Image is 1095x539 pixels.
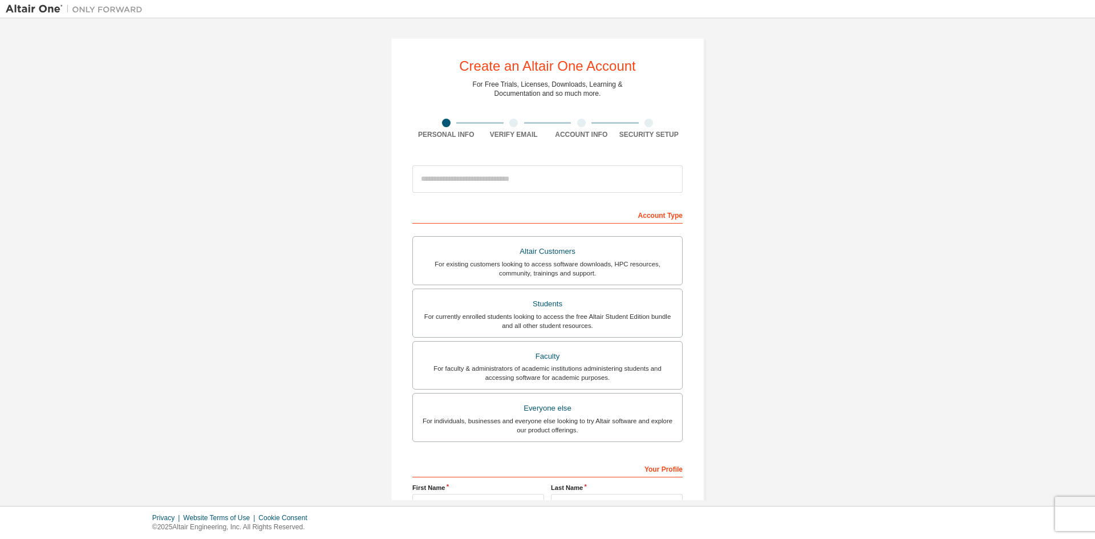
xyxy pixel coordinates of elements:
div: For currently enrolled students looking to access the free Altair Student Edition bundle and all ... [420,312,675,330]
div: For faculty & administrators of academic institutions administering students and accessing softwa... [420,364,675,382]
div: For individuals, businesses and everyone else looking to try Altair software and explore our prod... [420,416,675,435]
div: Students [420,296,675,312]
label: Last Name [551,483,683,492]
div: Altair Customers [420,244,675,260]
div: Website Terms of Use [183,513,258,522]
p: © 2025 Altair Engineering, Inc. All Rights Reserved. [152,522,314,532]
div: For existing customers looking to access software downloads, HPC resources, community, trainings ... [420,260,675,278]
div: Verify Email [480,130,548,139]
img: Altair One [6,3,148,15]
div: Account Info [547,130,615,139]
div: Faculty [420,348,675,364]
div: Create an Altair One Account [459,59,636,73]
div: Security Setup [615,130,683,139]
div: Account Type [412,205,683,224]
div: Cookie Consent [258,513,314,522]
div: Personal Info [412,130,480,139]
div: Privacy [152,513,183,522]
div: For Free Trials, Licenses, Downloads, Learning & Documentation and so much more. [473,80,623,98]
div: Your Profile [412,459,683,477]
label: First Name [412,483,544,492]
div: Everyone else [420,400,675,416]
